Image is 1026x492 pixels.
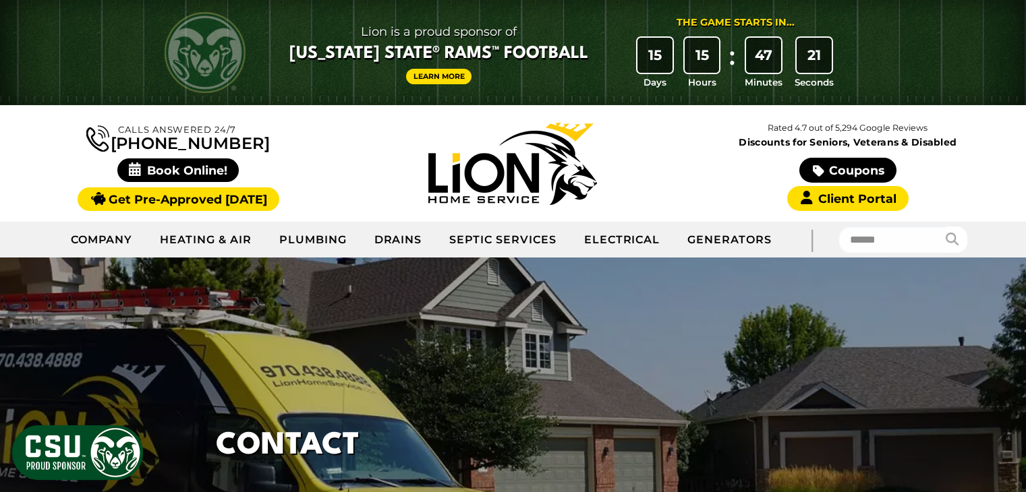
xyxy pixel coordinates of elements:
[289,21,588,42] span: Lion is a proud sponsor of
[785,222,839,257] div: |
[685,38,720,73] div: 15
[406,69,472,84] a: Learn More
[795,75,834,89] span: Seconds
[683,137,1013,147] span: Discounts for Seniors, Veterans & Disabled
[637,38,673,73] div: 15
[436,223,570,257] a: Septic Services
[725,38,739,90] div: :
[799,158,896,183] a: Coupons
[165,12,246,93] img: CSU Rams logo
[746,38,781,73] div: 47
[428,123,597,205] img: Lion Home Service
[361,223,436,257] a: Drains
[289,42,588,65] span: [US_STATE] State® Rams™ Football
[78,187,279,211] a: Get Pre-Approved [DATE]
[674,223,785,257] a: Generators
[787,186,909,211] a: Client Portal
[57,223,147,257] a: Company
[644,75,666,89] span: Days
[745,75,782,89] span: Minutes
[216,423,360,468] h1: Contact
[10,423,145,482] img: CSU Sponsor Badge
[571,223,675,257] a: Electrical
[266,223,361,257] a: Plumbing
[117,158,239,182] span: Book Online!
[681,121,1015,135] p: Rated 4.7 out of 5,294 Google Reviews
[797,38,832,73] div: 21
[688,75,716,89] span: Hours
[86,123,270,152] a: [PHONE_NUMBER]
[146,223,265,257] a: Heating & Air
[677,16,795,30] div: The Game Starts in...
